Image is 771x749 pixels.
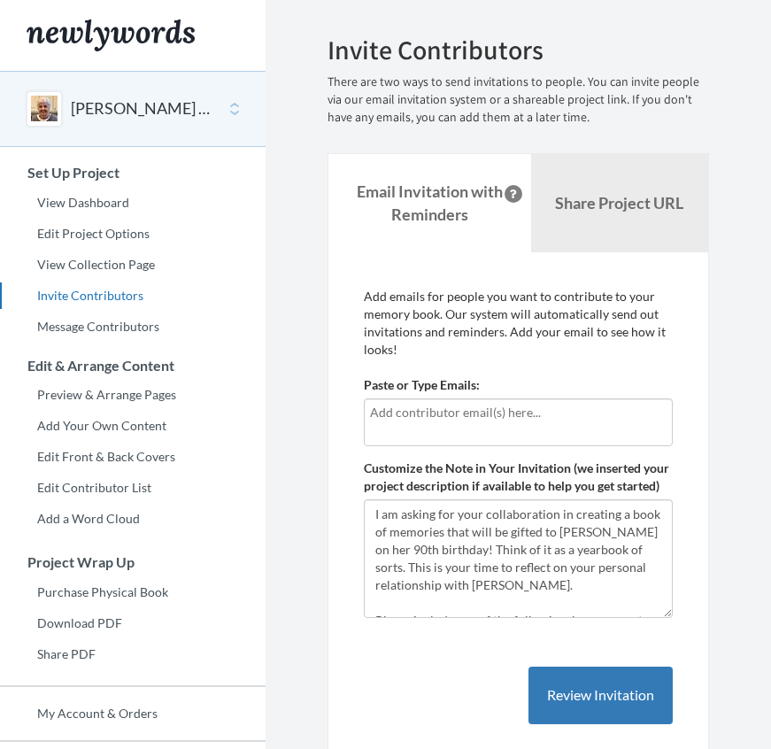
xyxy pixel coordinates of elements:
[364,459,673,495] label: Customize the Note in Your Invitation (we inserted your project description if available to help ...
[370,403,667,422] input: Add contributor email(s) here...
[27,19,195,51] img: Newlywords logo
[364,376,480,394] label: Paste or Type Emails:
[1,554,266,570] h3: Project Wrap Up
[528,667,673,724] button: Review Invitation
[555,193,683,212] b: Share Project URL
[71,97,214,120] button: [PERSON_NAME] 90th Birthday
[357,181,503,224] strong: Email Invitation with Reminders
[364,288,673,359] p: Add emails for people you want to contribute to your memory book. Our system will automatically s...
[364,499,673,618] textarea: I am asking for your collaboration in creating a book of memories that will be gifted to [PERSON_...
[328,35,709,65] h2: Invite Contributors
[1,358,266,374] h3: Edit & Arrange Content
[1,165,266,181] h3: Set Up Project
[328,73,709,127] p: There are two ways to send invitations to people. You can invite people via our email invitation ...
